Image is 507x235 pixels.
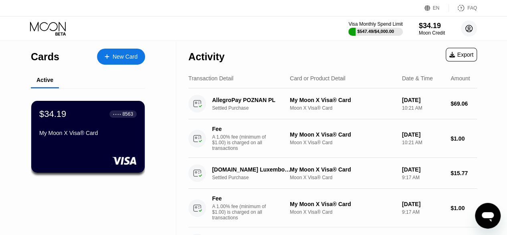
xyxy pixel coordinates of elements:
div: FAQ [467,5,477,11]
div: Export [446,48,477,61]
div: [DATE] [402,201,444,207]
div: 8563 [122,111,133,117]
div: $69.06 [450,100,477,107]
div: My Moon X Visa® Card [290,131,396,138]
iframe: Przycisk umożliwiający otwarcie okna komunikatora [475,203,501,229]
div: $34.19 [39,109,66,119]
div: EN [433,5,440,11]
div: Settled Purchase [212,105,297,111]
div: Visa Monthly Spend Limit [348,21,402,27]
div: Moon Credit [419,30,445,36]
div: $547.49 / $4,000.00 [357,29,394,34]
div: 9:17 AM [402,175,444,180]
div: Date & Time [402,75,433,82]
div: Active [36,77,53,83]
div: Settled Purchase [212,175,297,180]
div: Fee [212,126,268,132]
div: EN [424,4,449,12]
div: $1.00 [450,135,477,142]
div: FeeA 1.00% fee (minimum of $1.00) is charged on all transactionsMy Moon X Visa® CardMoon X Visa® ... [188,119,477,158]
div: Export [449,51,473,58]
div: Amount [450,75,470,82]
div: Visa Monthly Spend Limit$547.49/$4,000.00 [348,21,402,36]
div: New Card [97,49,145,65]
div: ● ● ● ● [113,113,121,115]
div: $15.77 [450,170,477,176]
div: A 1.00% fee (minimum of $1.00) is charged on all transactions [212,204,272,221]
div: My Moon X Visa® Card [290,201,396,207]
div: [DATE] [402,166,444,173]
div: AllegroPay POZNAN PLSettled PurchaseMy Moon X Visa® CardMoon X Visa® Card[DATE]10:21 AM$69.06 [188,88,477,119]
div: Card or Product Detail [290,75,345,82]
div: 10:21 AM [402,140,444,145]
div: $34.19 [419,22,445,30]
div: A 1.00% fee (minimum of $1.00) is charged on all transactions [212,134,272,151]
div: Moon X Visa® Card [290,140,396,145]
div: Fee [212,195,268,202]
div: Transaction Detail [188,75,233,82]
div: FeeA 1.00% fee (minimum of $1.00) is charged on all transactionsMy Moon X Visa® CardMoon X Visa® ... [188,189,477,227]
div: [DATE] [402,97,444,103]
div: $1.00 [450,205,477,211]
div: Moon X Visa® Card [290,209,396,215]
div: $34.19● ● ● ●8563My Moon X Visa® Card [31,101,145,173]
div: Activity [188,51,224,63]
div: My Moon X Visa® Card [39,130,137,136]
div: 10:21 AM [402,105,444,111]
div: Moon X Visa® Card [290,175,396,180]
div: My Moon X Visa® Card [290,166,396,173]
div: FAQ [449,4,477,12]
div: New Card [113,53,137,60]
div: 9:17 AM [402,209,444,215]
div: My Moon X Visa® Card [290,97,396,103]
div: $34.19Moon Credit [419,22,445,36]
div: [DOMAIN_NAME] Luxembourg LUSettled PurchaseMy Moon X Visa® CardMoon X Visa® Card[DATE]9:17 AM$15.77 [188,158,477,189]
div: Cards [31,51,59,63]
div: [DATE] [402,131,444,138]
div: AllegroPay POZNAN PL [212,97,292,103]
div: [DOMAIN_NAME] Luxembourg LU [212,166,292,173]
div: Moon X Visa® Card [290,105,396,111]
